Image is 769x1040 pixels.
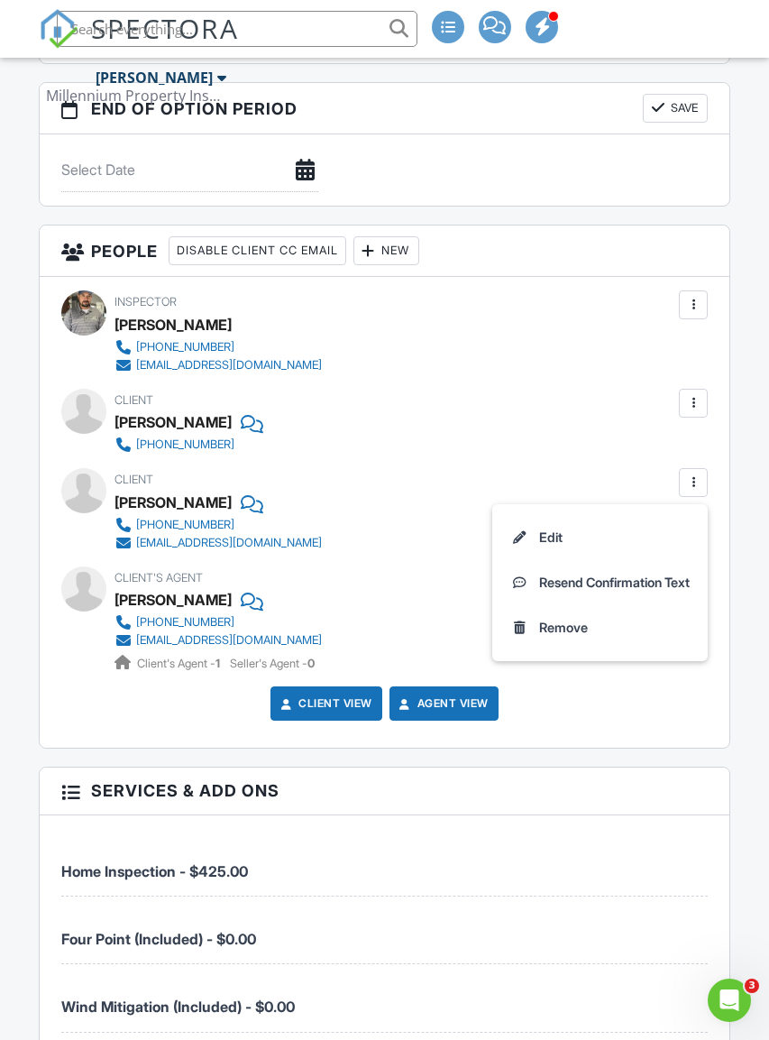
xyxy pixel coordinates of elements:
a: [PHONE_NUMBER] [114,613,322,631]
span: Seller's Agent - [230,657,315,670]
h3: Services & Add ons [40,768,730,815]
div: [PERSON_NAME] [114,311,232,338]
div: [EMAIL_ADDRESS][DOMAIN_NAME] [136,633,322,648]
li: Manual fee: Four Point (Included) [61,897,709,964]
a: [PHONE_NUMBER] [114,516,322,534]
a: [PHONE_NUMBER] [114,436,249,454]
span: Client [114,473,153,486]
span: Client's Agent [114,571,203,584]
a: Client View [277,695,372,713]
div: Millennium Property Inspections [46,87,226,105]
iframe: Intercom live chat [708,979,751,1022]
div: [PERSON_NAME] [96,69,213,87]
strong: 0 [307,657,315,670]
div: [PERSON_NAME] [114,409,232,436]
a: Agent View [396,695,489,713]
input: Search everything... [57,11,417,47]
a: [EMAIL_ADDRESS][DOMAIN_NAME] [114,356,322,374]
div: [PHONE_NUMBER] [136,437,234,452]
div: New [353,236,419,265]
a: [PHONE_NUMBER] [114,338,322,356]
button: Save [643,94,708,123]
input: Select Date [61,148,318,192]
span: Home Inspection - $425.00 [61,862,248,880]
h3: People [40,225,730,277]
a: [PERSON_NAME] [114,586,232,613]
div: [EMAIL_ADDRESS][DOMAIN_NAME] [136,358,322,373]
div: [PHONE_NUMBER] [136,615,234,630]
span: Four Point (Included) - $0.00 [61,930,256,948]
div: Disable Client CC Email [169,236,346,265]
div: [PERSON_NAME] [114,489,232,516]
a: Remove [503,605,697,650]
span: Client's Agent - [137,657,223,670]
div: Remove [539,617,588,639]
div: [PHONE_NUMBER] [136,518,234,532]
span: Wind Mitigation (Included) - $0.00 [61,998,295,1016]
strong: 1 [215,657,220,670]
li: Manual fee: Wind Mitigation (Included) [61,964,709,1032]
a: [EMAIL_ADDRESS][DOMAIN_NAME] [114,631,322,649]
a: Resend Confirmation Text [503,560,697,605]
li: Manual fee: Home Inspection [61,829,709,897]
a: Edit [503,515,697,560]
span: 3 [745,979,759,993]
div: [PHONE_NUMBER] [136,340,234,354]
span: Client [114,393,153,407]
a: [EMAIL_ADDRESS][DOMAIN_NAME] [114,534,322,552]
span: Inspector [114,295,177,308]
div: [EMAIL_ADDRESS][DOMAIN_NAME] [136,536,322,550]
